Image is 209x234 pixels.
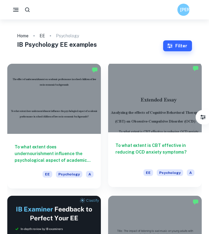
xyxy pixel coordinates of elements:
a: EE [39,32,45,40]
button: Filter [163,40,192,51]
h6: [PERSON_NAME] [180,6,187,13]
span: A [187,169,194,176]
img: Marked [193,65,199,71]
span: Psychology [56,171,82,178]
span: EE [43,171,52,178]
span: Psychology [157,169,183,176]
button: [PERSON_NAME] [177,4,190,16]
img: Marked [193,199,199,205]
button: Filter [197,111,209,123]
h6: To what extent is CBT effective in reducing OCD anxiety symptoms? [115,142,194,162]
a: Home [17,32,29,40]
img: Marked [92,67,98,73]
span: A [86,171,94,178]
h1: IB Psychology EE examples [17,40,163,49]
span: EE [143,169,153,176]
a: To what extent is CBT effective in reducing OCD anxiety symptoms?EEPsychologyA [108,64,202,188]
a: To what extent does undernourishment influence the psychological aspect of academic performance i... [7,64,101,188]
p: Psychology [56,32,79,39]
h6: To what extent does undernourishment influence the psychological aspect of academic performance i... [15,144,94,164]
